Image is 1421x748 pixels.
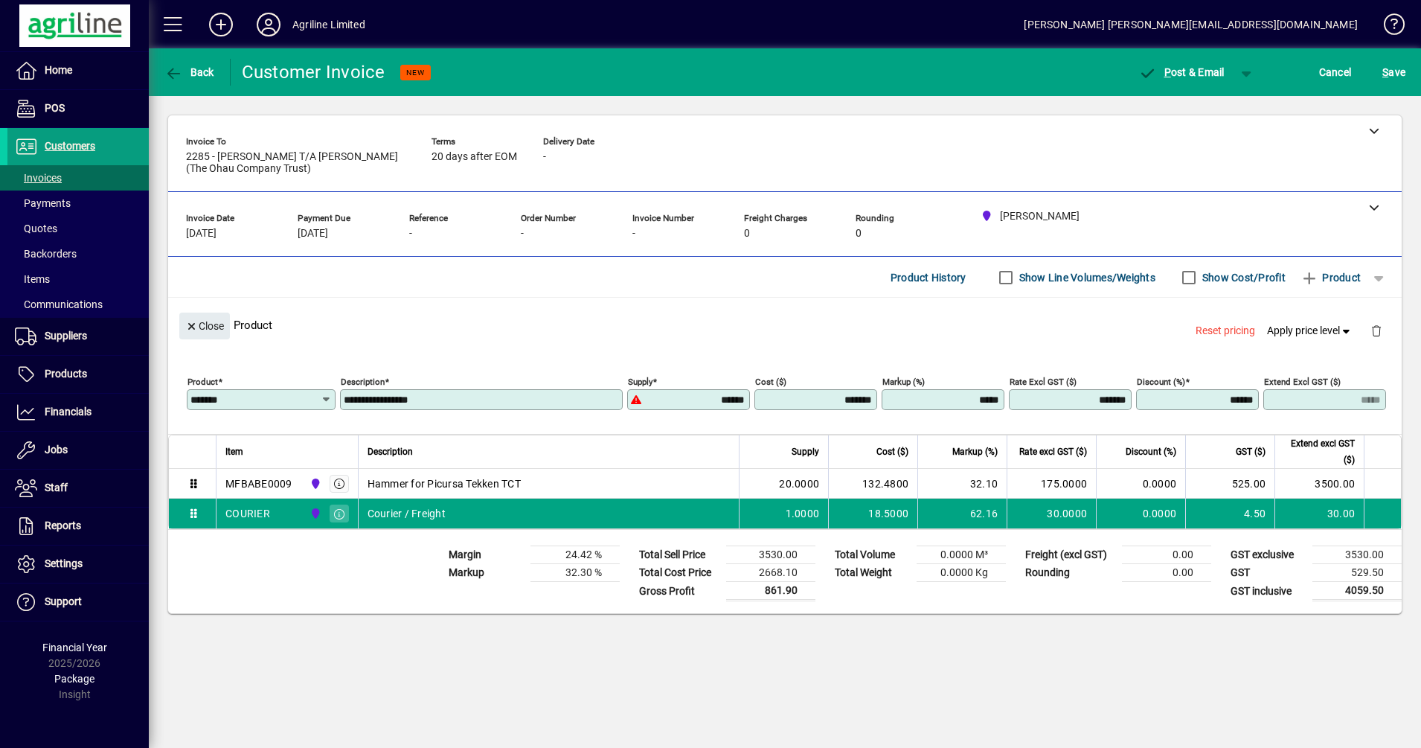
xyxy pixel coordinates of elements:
[306,505,323,522] span: Gore
[779,476,819,491] span: 20.0000
[891,266,966,290] span: Product History
[225,506,270,521] div: COURIER
[1164,66,1171,78] span: P
[368,444,413,460] span: Description
[1096,469,1185,499] td: 0.0000
[917,499,1007,528] td: 62.16
[45,64,72,76] span: Home
[856,228,862,240] span: 0
[292,13,365,36] div: Agriline Limited
[1359,324,1394,337] app-page-header-button: Delete
[876,444,908,460] span: Cost ($)
[1122,564,1211,582] td: 0.00
[45,140,95,152] span: Customers
[15,298,103,310] span: Communications
[1024,13,1358,36] div: [PERSON_NAME] [PERSON_NAME][EMAIL_ADDRESS][DOMAIN_NAME]
[1300,266,1361,290] span: Product
[882,377,925,387] mat-label: Markup (%)
[45,482,68,493] span: Staff
[1264,377,1341,387] mat-label: Extend excl GST ($)
[828,469,917,499] td: 132.4800
[530,564,620,582] td: 32.30 %
[7,165,149,191] a: Invoices
[744,228,750,240] span: 0
[1284,435,1355,468] span: Extend excl GST ($)
[15,273,50,285] span: Items
[1190,318,1261,345] button: Reset pricing
[1382,66,1388,78] span: S
[1138,66,1225,78] span: ost & Email
[632,228,635,240] span: -
[341,377,385,387] mat-label: Description
[726,564,815,582] td: 2668.10
[42,642,107,653] span: Financial Year
[185,314,224,339] span: Close
[179,313,230,339] button: Close
[7,584,149,621] a: Support
[1261,318,1359,345] button: Apply price level
[827,546,917,564] td: Total Volume
[1185,499,1274,528] td: 4.50
[1223,582,1312,601] td: GST inclusive
[45,595,82,607] span: Support
[1319,60,1352,84] span: Cancel
[298,228,328,240] span: [DATE]
[1312,582,1402,601] td: 4059.50
[7,241,149,266] a: Backorders
[1236,444,1266,460] span: GST ($)
[1126,444,1176,460] span: Discount (%)
[1312,564,1402,582] td: 529.50
[409,228,412,240] span: -
[161,59,218,86] button: Back
[164,66,214,78] span: Back
[726,582,815,601] td: 861.90
[406,68,425,77] span: NEW
[1016,270,1155,285] label: Show Line Volumes/Weights
[7,90,149,127] a: POS
[432,151,517,163] span: 20 days after EOM
[186,151,409,175] span: 2285 - [PERSON_NAME] T/A [PERSON_NAME] (The Ohau Company Trust)
[15,248,77,260] span: Backorders
[1223,564,1312,582] td: GST
[7,52,149,89] a: Home
[7,292,149,317] a: Communications
[1312,546,1402,564] td: 3530.00
[632,582,726,601] td: Gross Profit
[7,432,149,469] a: Jobs
[543,151,546,163] span: -
[1315,59,1356,86] button: Cancel
[7,266,149,292] a: Items
[441,564,530,582] td: Markup
[917,564,1006,582] td: 0.0000 Kg
[7,191,149,216] a: Payments
[45,520,81,531] span: Reports
[530,546,620,564] td: 24.42 %
[1379,59,1409,86] button: Save
[1373,3,1402,51] a: Knowledge Base
[1359,313,1394,348] button: Delete
[1018,546,1122,564] td: Freight (excl GST)
[225,444,243,460] span: Item
[726,546,815,564] td: 3530.00
[632,546,726,564] td: Total Sell Price
[45,557,83,569] span: Settings
[1018,564,1122,582] td: Rounding
[1293,264,1368,291] button: Product
[521,228,524,240] span: -
[828,499,917,528] td: 18.5000
[1131,59,1232,86] button: Post & Email
[168,298,1402,352] div: Product
[1267,323,1353,339] span: Apply price level
[197,11,245,38] button: Add
[952,444,998,460] span: Markup (%)
[1122,546,1211,564] td: 0.00
[792,444,819,460] span: Supply
[441,546,530,564] td: Margin
[15,197,71,209] span: Payments
[1096,499,1185,528] td: 0.0000
[45,406,92,418] span: Financials
[7,216,149,241] a: Quotes
[632,564,726,582] td: Total Cost Price
[149,59,231,86] app-page-header-button: Back
[628,377,652,387] mat-label: Supply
